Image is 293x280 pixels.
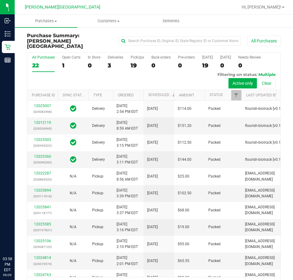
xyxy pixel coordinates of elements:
iframe: Resource center [6,231,24,249]
span: $151.20 [178,123,191,129]
a: Ordered [118,93,134,97]
p: (329107831) [31,227,54,233]
span: Pickup [92,190,103,196]
a: 12025585 [34,222,51,226]
div: 19 [131,62,144,69]
div: Back-orders [151,55,171,59]
span: Not Applicable [70,259,76,263]
a: Deliveries [140,15,203,27]
span: Not Applicable [70,208,76,212]
span: [DATE] [147,123,158,129]
inline-svg: Reports [5,57,11,63]
div: Pre-orders [178,55,195,59]
a: 12024763 [34,273,51,277]
p: (329082498) [31,109,54,115]
a: Sync Status [63,93,86,97]
div: 0 [88,62,100,69]
span: In Sync [70,121,76,130]
button: N/A [70,207,76,213]
a: Purchase ID [32,93,55,97]
p: (328545322) [31,143,54,149]
button: N/A [70,224,76,230]
div: All Purchases [32,55,55,59]
a: 12012119 [34,120,51,125]
span: [DATE] [147,207,158,213]
span: flourish-biotrack [v0.1.0] [245,123,285,129]
p: (329117618) [31,193,54,199]
span: [DATE] [147,241,158,247]
button: Active only [228,78,257,88]
div: Open Carts [62,55,80,59]
a: 12025360 [34,154,51,159]
div: 19 [202,62,213,69]
input: Search Purchase ID, Original ID, State Registry ID or Customer Name... [119,36,241,45]
span: [DATE] [147,190,158,196]
span: Not Applicable [70,242,76,246]
div: Needs Review [238,55,261,59]
span: Delivery [92,106,105,112]
p: 09/29 [3,273,12,277]
inline-svg: Inbound [5,18,11,24]
span: $65.55 [178,258,189,264]
div: 0 [220,62,231,69]
span: Packed [208,207,221,213]
span: $19.00 [178,224,189,230]
span: Pickup [92,258,103,264]
a: 12025841 [34,205,51,209]
span: Multiple [258,72,276,77]
span: In Sync [70,104,76,113]
div: [DATE] [220,55,231,59]
span: [DATE] [147,140,158,145]
button: N/A [70,190,76,196]
button: N/A [70,174,76,179]
a: 12025106 [34,239,51,243]
span: Pickup [92,224,103,230]
span: Filtering on status: [217,72,257,77]
div: 1 [62,62,80,69]
span: [DATE] 3:37 PM EDT [117,204,138,216]
span: [DATE] 3:16 PM EDT [117,221,138,233]
span: flourish-biotrack [v0.1.0] [245,140,285,145]
p: (329087125) [31,244,54,250]
div: Deliveries [108,55,123,59]
span: Not Applicable [70,174,76,178]
span: Pickup [92,241,103,247]
span: [DATE] 8:56 AM EDT [117,171,138,182]
span: $68.00 [178,207,189,213]
span: Delivery [92,157,105,163]
div: 0 [238,62,261,69]
p: 03:58 PM EDT [3,256,12,273]
span: In Sync [70,138,76,147]
span: Packed [208,224,221,230]
span: [DATE] [147,258,158,264]
span: [DATE] 2:54 PM EDT [117,103,138,115]
p: (329073574) [31,261,54,267]
span: [DATE] 2:10 PM EDT [117,238,138,250]
div: 3 [108,62,123,69]
span: Packed [208,140,221,145]
span: Purchases [15,18,77,24]
a: Last Updated By [246,93,277,97]
a: 12025894 [34,188,51,192]
span: Not Applicable [70,275,76,280]
a: Filter [231,90,241,100]
span: Packed [208,241,221,247]
button: N/A [70,258,76,264]
span: $25.00 [178,174,189,179]
span: Delivery [92,123,105,129]
span: $95.00 [178,241,189,247]
span: [DATE] 3:39 PM EDT [117,188,138,199]
a: Scheduled [148,93,176,97]
button: All Purchases [247,36,281,46]
div: 22 [32,62,55,69]
button: Clear [258,78,276,88]
a: Purchases [15,15,77,27]
a: 12022287 [34,171,51,175]
inline-svg: Retail [5,44,11,50]
span: [PERSON_NAME][GEOGRAPHIC_DATA] [25,5,100,10]
span: Packed [208,157,221,163]
span: flourish-biotrack [v0.1.0] [245,106,285,112]
iframe: Resource center unread badge [18,230,25,238]
span: Not Applicable [70,225,76,229]
button: N/A [70,241,76,247]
